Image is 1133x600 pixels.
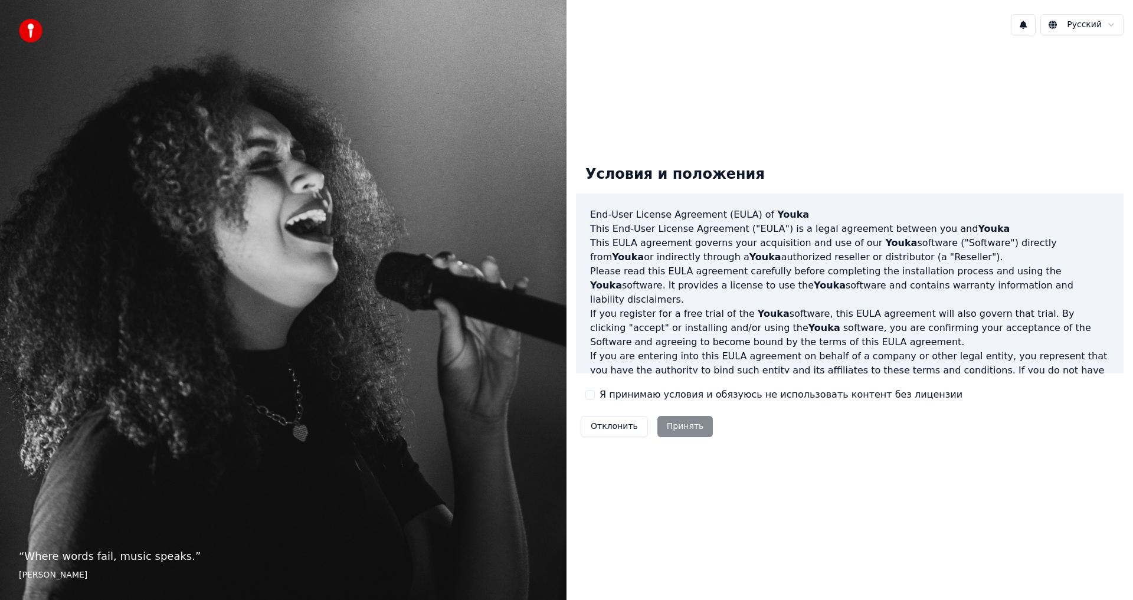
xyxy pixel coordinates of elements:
[814,280,846,291] span: Youka
[19,548,548,565] p: “ Where words fail, music speaks. ”
[590,208,1109,222] h3: End-User License Agreement (EULA) of
[590,264,1109,307] p: Please read this EULA agreement carefully before completing the installation process and using th...
[576,156,774,194] div: Условия и положения
[978,223,1010,234] span: Youka
[777,209,809,220] span: Youka
[19,569,548,581] footer: [PERSON_NAME]
[758,308,790,319] span: Youka
[749,251,781,263] span: Youka
[590,307,1109,349] p: If you register for a free trial of the software, this EULA agreement will also govern that trial...
[590,280,622,291] span: Youka
[808,322,840,333] span: Youka
[590,222,1109,236] p: This End-User License Agreement ("EULA") is a legal agreement between you and
[885,237,917,248] span: Youka
[600,388,962,402] label: Я принимаю условия и обязуюсь не использовать контент без лицензии
[590,349,1109,406] p: If you are entering into this EULA agreement on behalf of a company or other legal entity, you re...
[19,19,42,42] img: youka
[590,236,1109,264] p: This EULA agreement governs your acquisition and use of our software ("Software") directly from o...
[581,416,648,437] button: Отклонить
[612,251,644,263] span: Youka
